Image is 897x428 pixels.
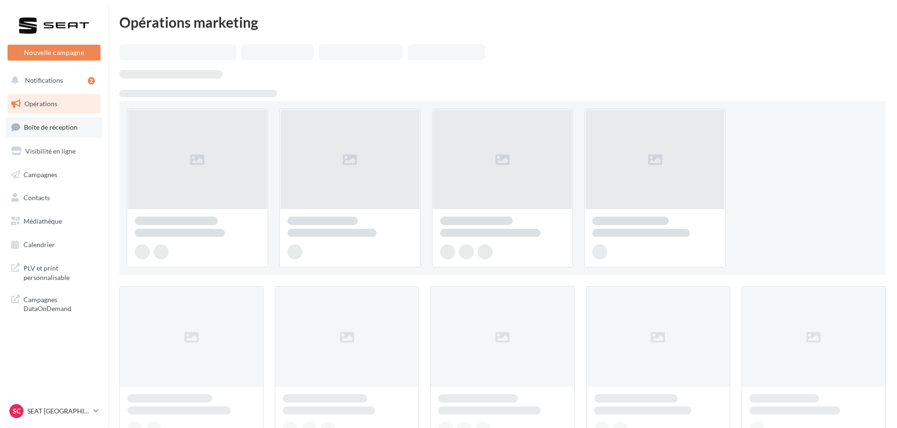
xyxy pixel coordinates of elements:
[6,235,102,255] a: Calendrier
[23,217,62,225] span: Médiathèque
[27,406,90,416] p: SEAT [GEOGRAPHIC_DATA]
[23,293,97,313] span: Campagnes DataOnDemand
[88,77,95,85] div: 2
[6,70,99,90] button: Notifications 2
[13,406,21,416] span: SC
[24,123,77,131] span: Boîte de réception
[25,147,76,155] span: Visibilité en ligne
[119,15,886,29] div: Opérations marketing
[23,194,50,202] span: Contacts
[6,165,102,185] a: Campagnes
[23,241,55,249] span: Calendrier
[23,262,97,282] span: PLV et print personnalisable
[6,117,102,137] a: Boîte de réception
[6,141,102,161] a: Visibilité en ligne
[8,402,101,420] a: SC SEAT [GEOGRAPHIC_DATA]
[25,76,63,84] span: Notifications
[6,211,102,231] a: Médiathèque
[8,45,101,61] button: Nouvelle campagne
[6,94,102,114] a: Opérations
[6,188,102,208] a: Contacts
[24,100,57,108] span: Opérations
[6,289,102,317] a: Campagnes DataOnDemand
[23,170,57,178] span: Campagnes
[6,258,102,286] a: PLV et print personnalisable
